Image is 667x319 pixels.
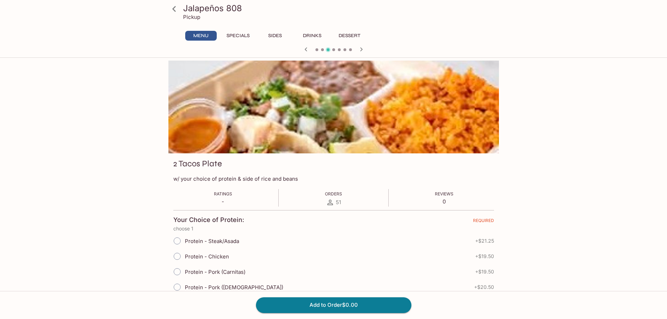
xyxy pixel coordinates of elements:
button: Add to Order$0.00 [256,297,411,313]
h4: Your Choice of Protein: [173,216,244,224]
span: Protein - Steak/Asada [185,238,239,244]
button: Dessert [334,31,365,41]
button: Sides [259,31,291,41]
span: + $20.50 [474,284,494,290]
span: + $21.25 [475,238,494,244]
span: Reviews [435,191,453,196]
h3: 2 Tacos Plate [173,158,222,169]
div: 2 Tacos Plate [168,61,499,153]
span: + $19.50 [475,254,494,259]
p: - [214,198,232,205]
button: Specials [222,31,254,41]
p: w/ your choice of protein & side of rice and beans [173,175,494,182]
span: Orders [325,191,342,196]
span: Protein - Pork ([DEMOGRAPHIC_DATA]) [185,284,283,291]
h3: Jalapeños 808 [183,3,496,14]
span: Protein - Pork (Carnitas) [185,269,245,275]
span: 51 [336,199,341,206]
span: Ratings [214,191,232,196]
p: 0 [435,198,453,205]
span: REQUIRED [473,218,494,226]
span: Protein - Chicken [185,253,229,260]
button: Drinks [297,31,328,41]
p: choose 1 [173,226,494,231]
p: Pickup [183,14,200,20]
button: Menu [185,31,217,41]
span: + $19.50 [475,269,494,275]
